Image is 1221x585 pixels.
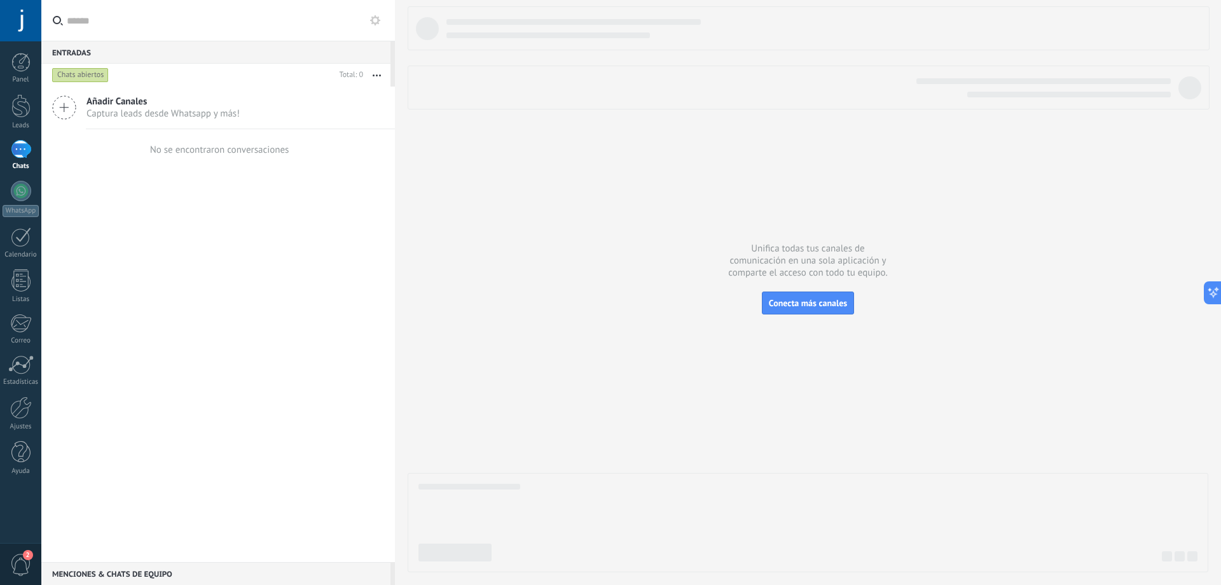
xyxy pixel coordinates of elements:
div: Estadísticas [3,378,39,386]
div: Entradas [41,41,390,64]
div: Calendario [3,251,39,259]
div: Ayuda [3,467,39,476]
button: Conecta más canales [762,292,854,314]
span: 2 [23,550,33,560]
div: WhatsApp [3,205,39,217]
span: Captura leads desde Whatsapp y más! [86,108,240,120]
div: Ajustes [3,423,39,431]
div: Total: 0 [335,69,363,81]
span: Añadir Canales [86,95,240,108]
div: Listas [3,295,39,304]
div: Leads [3,122,39,130]
div: Correo [3,337,39,345]
div: Chats abiertos [52,67,109,83]
div: Chats [3,162,39,171]
div: Menciones & Chats de equipo [41,562,390,585]
div: No se encontraron conversaciones [150,144,289,156]
span: Conecta más canales [769,297,847,309]
div: Panel [3,76,39,84]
